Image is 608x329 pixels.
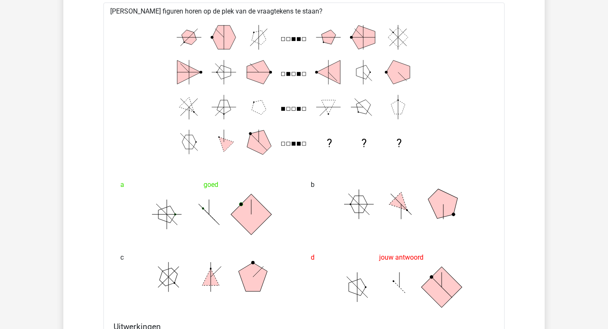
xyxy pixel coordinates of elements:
[327,137,332,150] text: ?
[361,137,366,150] text: ?
[311,249,315,266] span: d
[396,137,402,150] text: ?
[120,176,124,193] span: a
[311,249,488,266] div: jouw antwoord
[120,249,124,266] span: c
[120,176,297,193] div: goed
[311,176,315,193] span: b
